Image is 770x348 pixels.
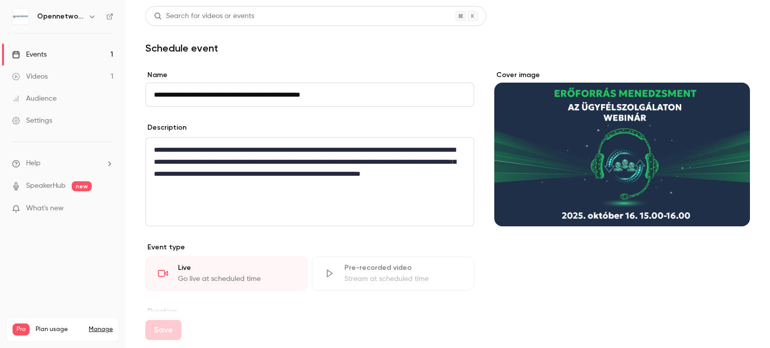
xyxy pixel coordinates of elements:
[494,70,750,226] section: Cover image
[145,242,474,252] p: Event type
[154,11,254,22] div: Search for videos or events
[12,116,52,126] div: Settings
[72,181,92,191] span: new
[12,50,47,60] div: Events
[26,158,41,169] span: Help
[145,123,186,133] label: Description
[26,203,64,214] span: What's new
[13,9,29,25] img: Opennetworks Kft.
[145,137,474,226] section: description
[494,70,750,80] label: Cover image
[178,274,295,284] div: Go live at scheduled time
[13,323,30,335] span: Pro
[36,325,83,333] span: Plan usage
[101,204,113,213] iframe: Noticeable Trigger
[344,263,462,273] div: Pre-recorded video
[12,94,57,104] div: Audience
[145,256,308,290] div: LiveGo live at scheduled time
[12,72,48,82] div: Videos
[89,325,113,333] a: Manage
[26,181,66,191] a: SpeakerHub
[12,158,113,169] li: help-dropdown-opener
[145,70,474,80] label: Name
[344,274,462,284] div: Stream at scheduled time
[312,256,474,290] div: Pre-recorded videoStream at scheduled time
[145,42,750,54] h1: Schedule event
[146,138,474,226] div: editor
[37,12,84,22] h6: Opennetworks Kft.
[178,263,295,273] div: Live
